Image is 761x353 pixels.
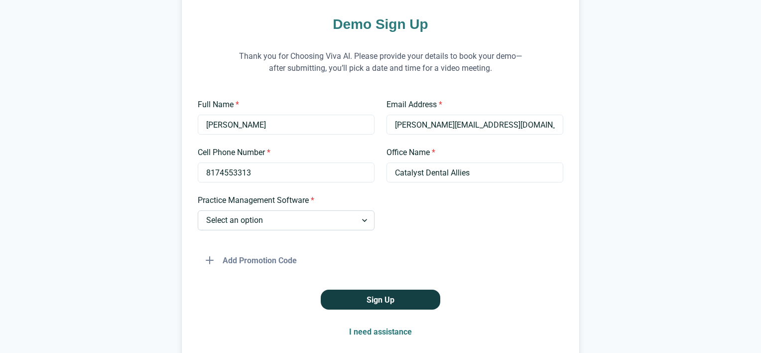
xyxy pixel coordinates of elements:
button: Add Promotion Code [198,250,305,270]
button: Sign Up [321,290,440,310]
label: Full Name [198,99,369,111]
input: Type your office name and address [386,163,563,182]
label: Practice Management Software [198,194,369,206]
p: Thank you for Choosing Viva AI. Please provide your details to book your demo—after submitting, y... [231,38,530,87]
h1: Demo Sign Up [198,14,563,34]
label: Cell Phone Number [198,147,369,159]
button: I need assistance [341,322,420,342]
label: Email Address [386,99,557,111]
label: Office Name [386,147,557,159]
